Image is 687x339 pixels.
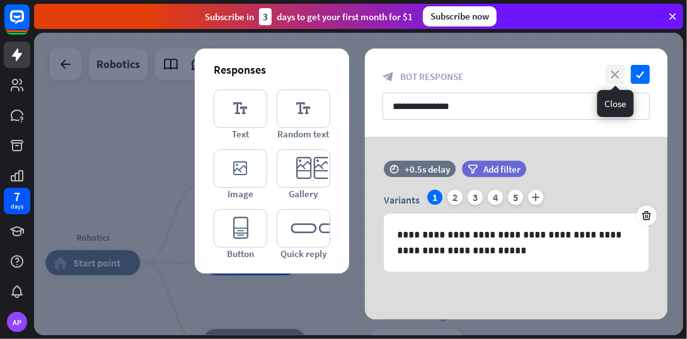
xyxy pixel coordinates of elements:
div: 2 [447,190,463,205]
div: Subscribe in days to get your first month for $1 [205,8,413,25]
div: 3 [259,8,272,25]
span: Bot Response [400,71,463,83]
div: 7 [14,191,20,202]
div: 4 [488,190,503,205]
i: filter [468,164,478,174]
i: block_bot_response [383,71,394,83]
div: 1 [427,190,442,205]
div: AP [7,312,27,332]
div: 5 [508,190,523,205]
a: 7 days [4,188,30,214]
div: 3 [468,190,483,205]
i: check [631,65,650,84]
i: time [390,164,399,173]
span: Variants [384,193,420,206]
div: days [11,202,23,211]
i: close [606,65,625,84]
div: Subscribe now [423,6,497,26]
button: Open LiveChat chat widget [10,5,48,43]
i: plus [528,190,543,205]
span: Add filter [483,163,521,175]
div: +0.5s delay [405,163,450,175]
